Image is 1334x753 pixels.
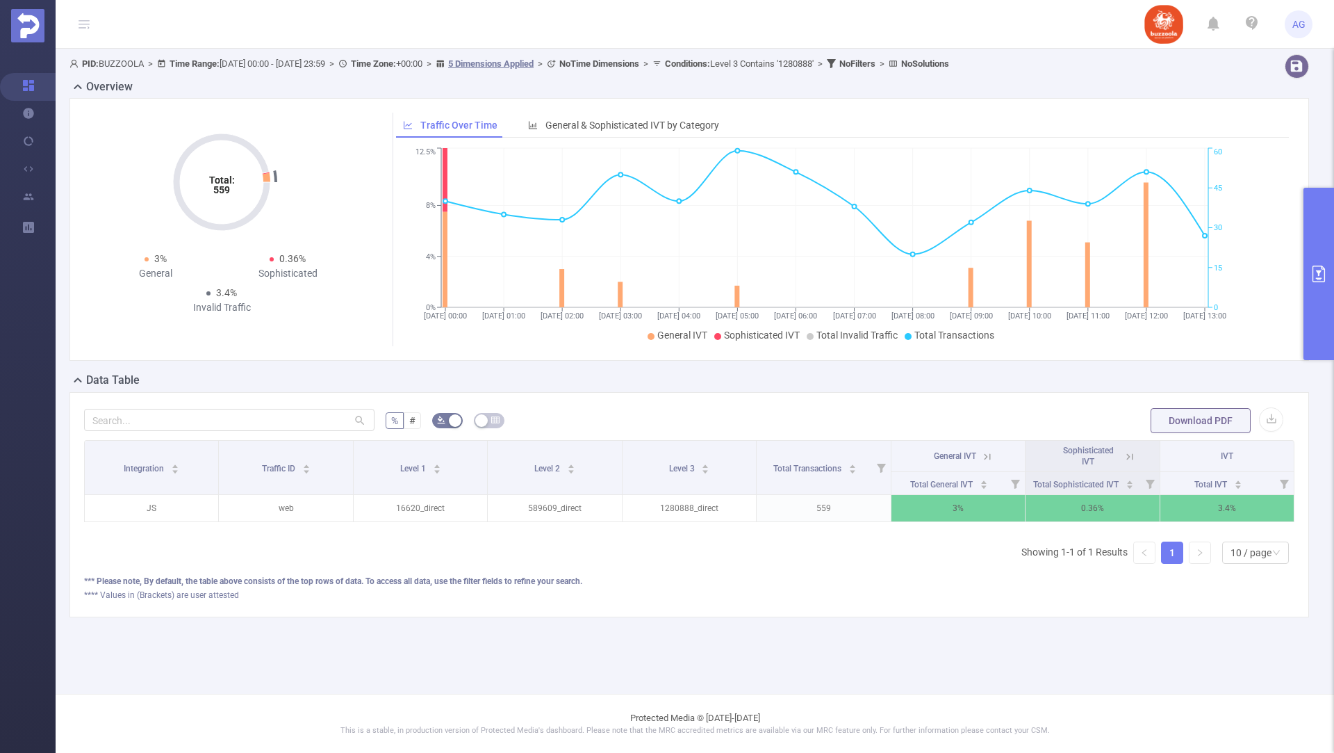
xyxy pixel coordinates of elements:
[1189,542,1211,564] li: Next Page
[832,311,875,321] tspan: [DATE] 07:00
[90,725,1299,737] p: This is a stable, in production version of Protected Media's dashboard. Please note that the MRC ...
[1214,224,1222,233] tspan: 30
[415,148,436,157] tspan: 12.5%
[875,58,889,69] span: >
[90,266,222,281] div: General
[482,311,525,321] tspan: [DATE] 01:00
[302,462,311,471] div: Sort
[559,58,639,69] b: No Time Dimensions
[1021,542,1128,564] li: Showing 1-1 of 1 Results
[391,415,398,426] span: %
[170,58,220,69] b: Time Range:
[144,58,157,69] span: >
[1214,264,1222,273] tspan: 15
[437,416,445,424] i: icon: bg-colors
[1183,311,1226,321] tspan: [DATE] 13:00
[86,79,133,95] h2: Overview
[1063,446,1114,467] span: Sophisticated IVT
[1126,478,1134,487] div: Sort
[701,462,709,471] div: Sort
[1214,148,1222,157] tspan: 60
[422,58,436,69] span: >
[1160,495,1294,521] p: 3.4%
[154,253,167,264] span: 3%
[1126,478,1134,483] i: icon: caret-up
[1124,311,1167,321] tspan: [DATE] 12:00
[716,311,759,321] tspan: [DATE] 05:00
[1221,451,1233,461] span: IVT
[848,462,856,467] i: icon: caret-up
[222,266,354,281] div: Sophisticated
[980,483,988,487] i: icon: caret-down
[1007,311,1051,321] tspan: [DATE] 10:00
[424,311,467,321] tspan: [DATE] 00:00
[814,58,827,69] span: >
[724,330,800,341] span: Sophisticated IVT
[669,464,697,473] span: Level 3
[528,120,538,130] i: icon: bar-chart
[657,330,707,341] span: General IVT
[871,441,891,494] i: Filter menu
[545,120,719,131] span: General & Sophisticated IVT by Category
[433,468,440,472] i: icon: caret-down
[302,462,310,467] i: icon: caret-up
[262,464,297,473] span: Traffic ID
[1033,480,1121,489] span: Total Sophisticated IVT
[623,495,756,521] p: 1280888_direct
[1234,478,1242,487] div: Sort
[69,58,949,69] span: BUZZOOLA [DATE] 00:00 - [DATE] 23:59 +00:00
[774,311,817,321] tspan: [DATE] 06:00
[702,462,709,467] i: icon: caret-up
[82,58,99,69] b: PID:
[1140,472,1160,494] i: Filter menu
[325,58,338,69] span: >
[84,589,1294,601] div: **** Values in (Brackets) are user attested
[534,464,562,473] span: Level 2
[433,462,440,467] i: icon: caret-up
[172,468,179,472] i: icon: caret-down
[1274,472,1294,494] i: Filter menu
[1214,303,1218,312] tspan: 0
[949,311,992,321] tspan: [DATE] 09:00
[639,58,652,69] span: >
[1194,480,1229,489] span: Total IVT
[1214,184,1222,193] tspan: 45
[1133,542,1155,564] li: Previous Page
[773,464,843,473] span: Total Transactions
[351,58,396,69] b: Time Zone:
[1005,472,1025,494] i: Filter menu
[124,464,166,473] span: Integration
[657,311,700,321] tspan: [DATE] 04:00
[426,202,436,211] tspan: 8%
[839,58,875,69] b: No Filters
[1126,483,1134,487] i: icon: caret-down
[914,330,994,341] span: Total Transactions
[488,495,621,521] p: 589609_direct
[567,468,575,472] i: icon: caret-down
[980,478,988,487] div: Sort
[171,462,179,471] div: Sort
[665,58,710,69] b: Conditions :
[302,468,310,472] i: icon: caret-down
[409,415,415,426] span: #
[433,462,441,471] div: Sort
[1292,10,1306,38] span: AG
[599,311,642,321] tspan: [DATE] 03:00
[1026,495,1159,521] p: 0.36%
[1162,542,1183,563] a: 1
[901,58,949,69] b: No Solutions
[209,175,235,186] tspan: Total:
[934,451,976,461] span: General IVT
[11,9,44,42] img: Protected Media
[426,252,436,261] tspan: 4%
[1196,549,1204,557] i: icon: right
[567,462,575,467] i: icon: caret-up
[491,416,500,424] i: icon: table
[541,311,584,321] tspan: [DATE] 02:00
[216,287,237,298] span: 3.4%
[1234,478,1242,483] i: icon: caret-up
[1140,549,1148,557] i: icon: left
[848,462,857,471] div: Sort
[156,300,288,315] div: Invalid Traffic
[980,478,988,483] i: icon: caret-up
